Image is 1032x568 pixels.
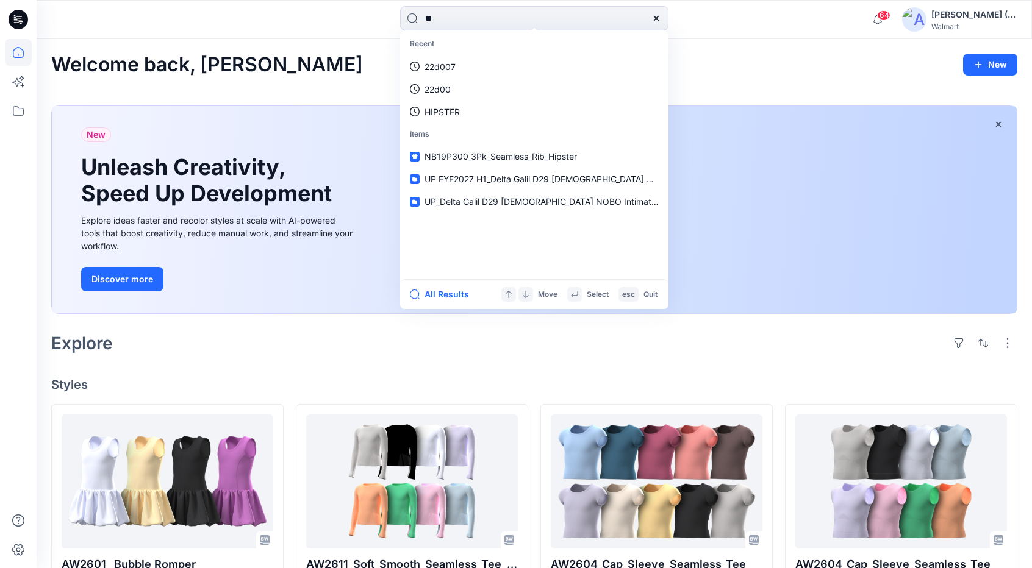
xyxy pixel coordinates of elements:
a: UP_Delta Galil D29 [DEMOGRAPHIC_DATA] NOBO Intimates [403,190,666,213]
div: [PERSON_NAME] (Delta Galil) [931,7,1017,22]
p: HIPSTER [425,105,460,118]
a: UP FYE2027 H1_Delta Galil D29 [DEMOGRAPHIC_DATA] NoBo Panties [403,168,666,190]
h1: Unleash Creativity, Speed Up Development [81,154,337,207]
a: 22d007 [403,55,666,78]
img: avatar [902,7,926,32]
p: Select [587,288,609,301]
a: 22d00 [403,78,666,101]
p: Move [538,288,557,301]
p: Recent [403,33,666,55]
span: 64 [877,10,890,20]
a: AW2604_Cap_Sleeve_Seamless_Tee [551,414,762,548]
a: AW2611_Soft_Smooth_Seamless_Tee_LS S3 [306,414,518,548]
p: esc [622,288,635,301]
a: NB19P300_3Pk_Seamless_Rib_Hipster [403,145,666,168]
div: Explore ideas faster and recolor styles at scale with AI-powered tools that boost creativity, red... [81,214,356,252]
h2: Welcome back, [PERSON_NAME] [51,54,363,76]
button: Discover more [81,267,163,291]
span: NB19P300_3Pk_Seamless_Rib_Hipster [425,151,577,162]
p: Items [403,123,666,146]
div: Walmart [931,22,1017,31]
p: 22d007 [425,60,456,73]
a: HIPSTER [403,101,666,123]
a: AW2601_ Bubble Romper [62,414,273,548]
p: 22d00 [425,83,451,96]
h2: Explore [51,333,113,353]
a: Discover more [81,267,356,291]
button: All Results [410,287,477,302]
span: UP FYE2027 H1_Delta Galil D29 [DEMOGRAPHIC_DATA] NoBo Panties [425,174,700,184]
button: New [963,54,1017,76]
p: Quit [643,288,658,301]
span: UP_Delta Galil D29 [DEMOGRAPHIC_DATA] NOBO Intimates [425,196,661,207]
h4: Styles [51,377,1017,392]
a: AW2604_Cap_Sleeve_Seamless_Tee_ [795,414,1007,548]
span: New [87,127,106,142]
